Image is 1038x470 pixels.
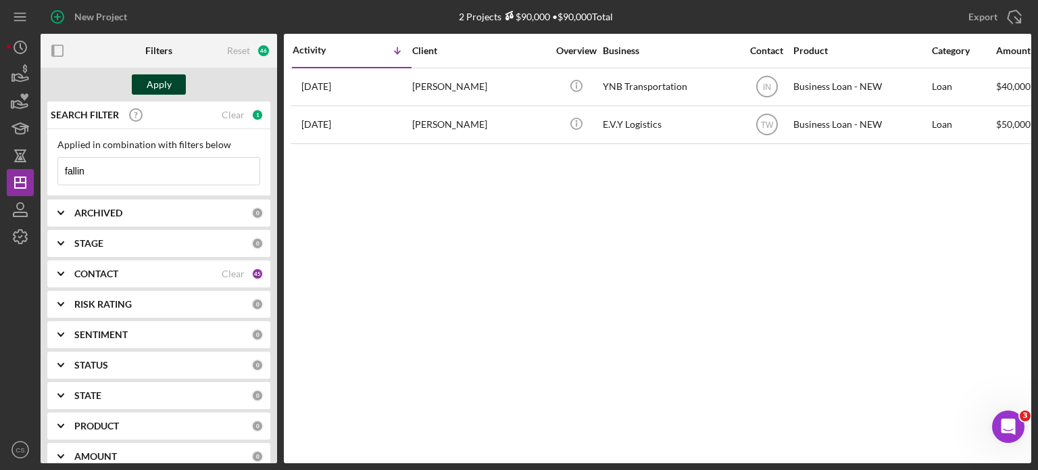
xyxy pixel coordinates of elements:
time: 2023-11-21 18:23 [301,119,331,130]
div: Client [412,45,547,56]
b: AMOUNT [74,451,117,462]
span: $40,000 [996,80,1031,92]
div: Loan [932,107,995,143]
div: Apply [147,74,172,95]
div: 1 [251,109,264,121]
b: STATUS [74,360,108,371]
div: [PERSON_NAME] [412,69,547,105]
div: 0 [251,420,264,432]
div: 0 [251,207,264,219]
span: $50,000 [996,118,1031,130]
b: RISK RATING [74,299,132,310]
text: TW [760,120,773,130]
div: Clear [222,110,245,120]
div: Product [793,45,929,56]
time: 2025-04-29 20:16 [301,81,331,92]
div: Loan [932,69,995,105]
b: SEARCH FILTER [51,110,119,120]
div: Contact [741,45,792,56]
div: Reset [227,45,250,56]
div: Clear [222,268,245,279]
button: Export [955,3,1031,30]
b: SENTIMENT [74,329,128,340]
div: 0 [251,359,264,371]
div: 2 Projects • $90,000 Total [459,11,613,22]
b: Filters [145,45,172,56]
div: $90,000 [501,11,550,22]
div: 0 [251,329,264,341]
div: [PERSON_NAME] [412,107,547,143]
div: Applied in combination with filters below [57,139,260,150]
div: YNB Transportation [603,69,738,105]
div: Export [968,3,997,30]
button: Apply [132,74,186,95]
div: 45 [251,268,264,280]
b: STAGE [74,238,103,249]
button: New Project [41,3,141,30]
div: Activity [293,45,352,55]
div: 0 [251,450,264,463]
div: 0 [251,390,264,402]
div: Business Loan - NEW [793,107,929,143]
b: ARCHIVED [74,208,122,218]
div: Business Loan - NEW [793,69,929,105]
div: 0 [251,298,264,310]
b: CONTACT [74,268,118,279]
div: Overview [551,45,601,56]
text: CS [16,446,24,454]
b: PRODUCT [74,421,119,431]
div: E.V.Y Logistics [603,107,738,143]
div: 46 [257,44,270,57]
div: 0 [251,237,264,250]
b: STATE [74,390,101,401]
iframe: Intercom live chat [992,410,1024,443]
button: CS [7,436,34,463]
div: Business [603,45,738,56]
div: New Project [74,3,127,30]
span: 3 [1020,410,1031,421]
text: IN [763,83,771,92]
div: Category [932,45,995,56]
